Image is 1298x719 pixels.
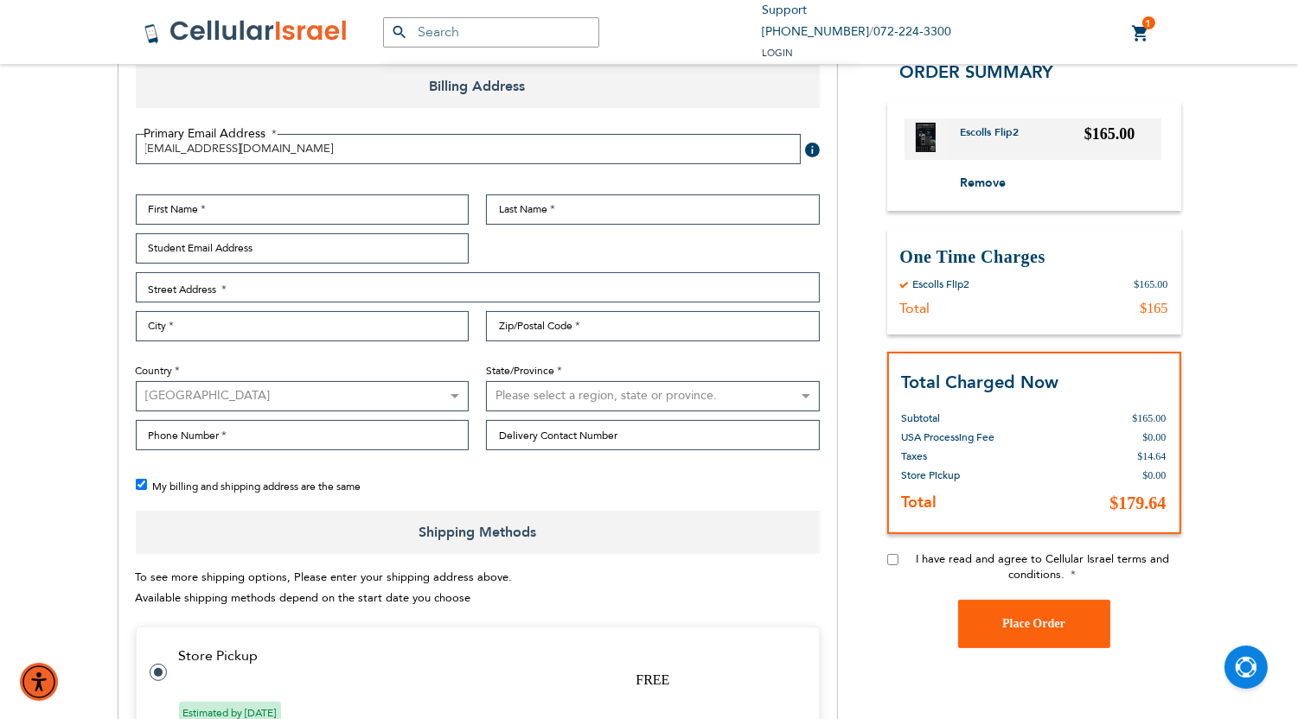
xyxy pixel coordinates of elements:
div: $165 [1141,301,1168,318]
div: Escolls Flip2 [913,278,970,292]
strong: Total Charged Now [902,372,1059,395]
span: Shipping Methods [136,511,820,554]
span: Order Summary [900,60,1054,84]
h3: One Time Charges [900,246,1168,270]
span: Login [762,47,793,60]
div: $165.00 [1135,278,1168,292]
div: Accessibility Menu [20,663,58,701]
a: 072-224-3300 [873,23,951,40]
span: $0.00 [1143,469,1167,481]
span: 1 [1146,16,1152,30]
strong: Total [902,492,937,513]
span: Store Pickup [902,468,961,482]
span: To see more shipping options, Please enter your shipping address above. Available shipping method... [136,569,513,607]
img: Escolls Flip2 [916,123,937,152]
span: Place Order [1002,618,1065,631]
span: $165.00 [1084,125,1135,143]
span: Remove [961,175,1007,191]
div: Total [900,301,930,318]
span: USA Processing Fee [902,430,995,444]
button: Place Order [958,600,1110,648]
span: Billing Address [136,65,820,108]
span: FREE [636,672,669,687]
span: $165.00 [1133,412,1167,424]
input: Search [383,17,599,48]
span: I have read and agree to Cellular Israel terms and conditions. [916,551,1169,582]
th: Taxes [902,447,1037,466]
a: Escolls Flip2 [961,125,1033,153]
img: Cellular Israel [144,19,348,45]
span: $179.64 [1110,493,1167,512]
th: Subtotal [902,396,1037,428]
li: / [762,22,951,43]
td: Store Pickup [179,648,798,664]
a: [PHONE_NUMBER] [762,23,869,40]
a: Support [762,2,807,18]
a: 1 [1132,23,1151,44]
span: $14.64 [1138,450,1167,462]
span: $0.00 [1143,431,1167,443]
span: My billing and shipping address are the same [153,480,361,493]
